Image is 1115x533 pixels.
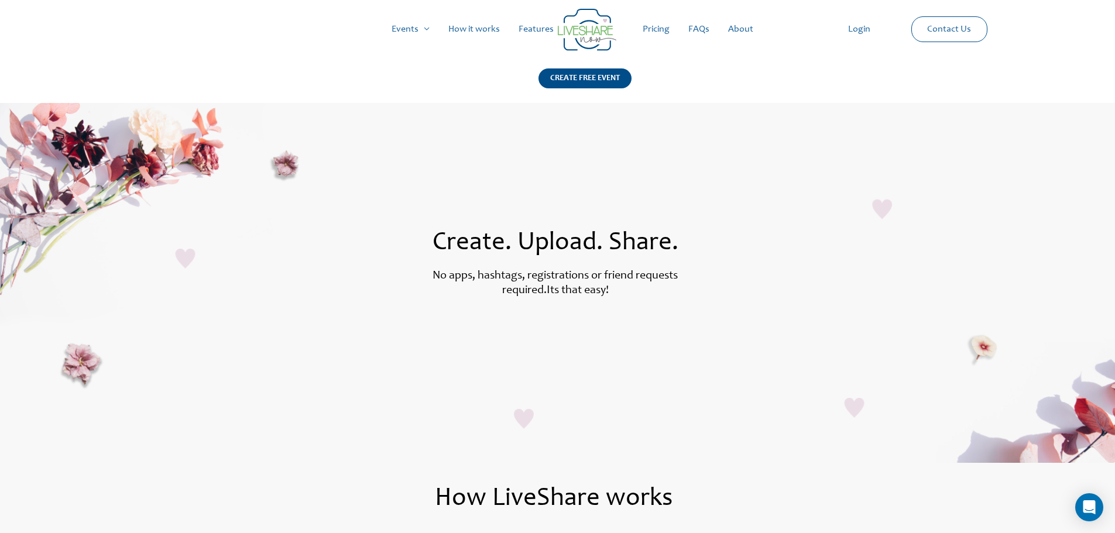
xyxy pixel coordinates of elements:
a: About [719,11,763,48]
a: Login [839,11,880,48]
a: Pricing [633,11,679,48]
a: Features [509,11,563,48]
a: Events [382,11,439,48]
a: FAQs [679,11,719,48]
a: How it works [439,11,509,48]
span: Create. Upload. Share. [433,231,678,256]
h1: How LiveShare works [118,486,990,512]
a: Contact Us [918,17,980,42]
a: CREATE FREE EVENT [538,68,632,103]
img: Group 14 | Live Photo Slideshow for Events | Create Free Events Album for Any Occasion [558,9,616,51]
label: Its that easy! [547,285,609,297]
nav: Site Navigation [20,11,1095,48]
div: Open Intercom Messenger [1075,493,1103,521]
div: CREATE FREE EVENT [538,68,632,88]
label: No apps, hashtags, registrations or friend requests required. [433,270,678,297]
